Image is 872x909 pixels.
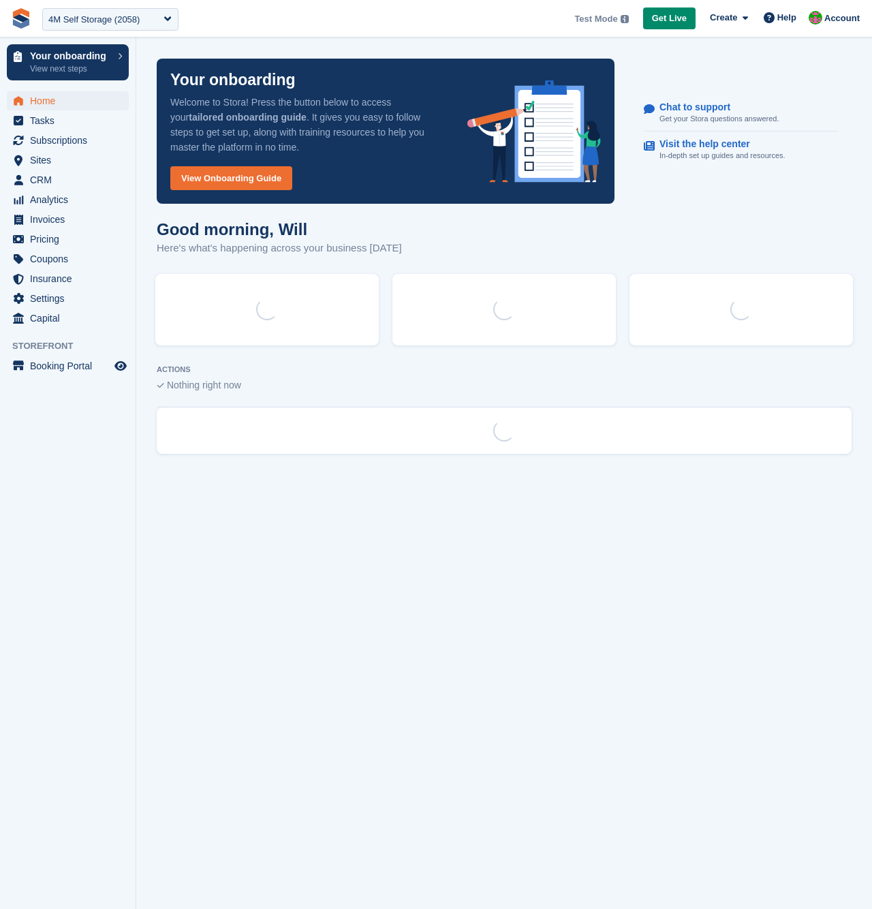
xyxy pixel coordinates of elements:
p: Chat to support [659,102,768,113]
span: Nothing right now [167,380,241,390]
span: Home [30,91,112,110]
a: menu [7,210,129,229]
span: Pricing [30,230,112,249]
span: Invoices [30,210,112,229]
a: menu [7,356,129,375]
a: View Onboarding Guide [170,166,292,190]
p: Your onboarding [30,51,111,61]
a: Preview store [112,358,129,374]
span: Tasks [30,111,112,130]
span: Subscriptions [30,131,112,150]
h1: Good morning, Will [157,220,402,238]
img: Will McNeilly [809,11,822,25]
div: 4M Self Storage (2058) [48,13,140,27]
p: In-depth set up guides and resources. [659,150,785,161]
a: menu [7,131,129,150]
span: Insurance [30,269,112,288]
a: Visit the help center In-depth set up guides and resources. [644,132,839,168]
a: menu [7,91,129,110]
span: Account [824,12,860,25]
a: menu [7,190,129,209]
p: View next steps [30,63,111,75]
a: menu [7,170,129,189]
span: Booking Portal [30,356,112,375]
p: Welcome to Stora! Press the button below to access your . It gives you easy to follow steps to ge... [170,95,446,155]
span: Create [710,11,737,25]
p: Your onboarding [170,72,296,88]
span: Analytics [30,190,112,209]
a: Chat to support Get your Stora questions answered. [644,95,839,132]
img: stora-icon-8386f47178a22dfd0bd8f6a31ec36ba5ce8667c1dd55bd0f319d3a0aa187defe.svg [11,8,31,29]
span: CRM [30,170,112,189]
a: menu [7,230,129,249]
a: menu [7,111,129,130]
p: Get your Stora questions answered. [659,113,779,125]
img: icon-info-grey-7440780725fd019a000dd9b08b2336e03edf1995a4989e88bcd33f0948082b44.svg [621,15,629,23]
span: Storefront [12,339,136,353]
a: Get Live [643,7,696,30]
span: Coupons [30,249,112,268]
p: Here's what's happening across your business [DATE] [157,241,402,256]
span: Get Live [652,12,687,25]
a: Your onboarding View next steps [7,44,129,80]
a: menu [7,289,129,308]
span: Help [777,11,796,25]
p: Visit the help center [659,138,775,150]
a: menu [7,151,129,170]
strong: tailored onboarding guide [189,112,307,123]
p: ACTIONS [157,365,852,374]
a: menu [7,269,129,288]
span: Settings [30,289,112,308]
span: Test Mode [574,12,617,26]
img: blank_slate_check_icon-ba018cac091ee9be17c0a81a6c232d5eb81de652e7a59be601be346b1b6ddf79.svg [157,383,164,388]
img: onboarding-info-6c161a55d2c0e0a8cae90662b2fe09162a5109e8cc188191df67fb4f79e88e88.svg [467,80,601,183]
span: Capital [30,309,112,328]
a: menu [7,249,129,268]
span: Sites [30,151,112,170]
a: menu [7,309,129,328]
